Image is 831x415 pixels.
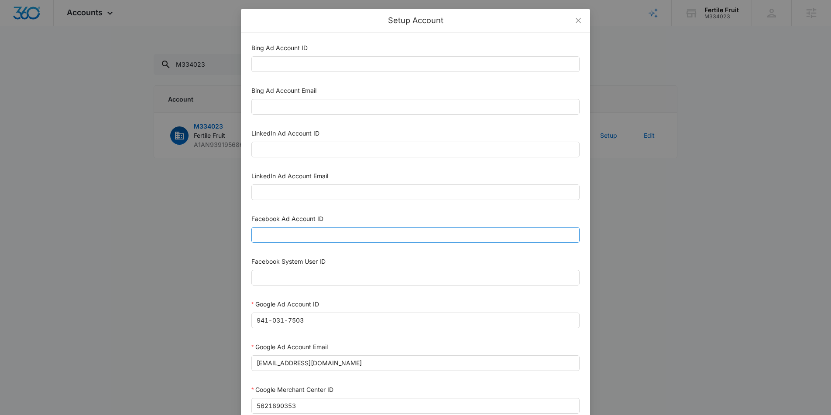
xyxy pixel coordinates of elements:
input: Bing Ad Account Email [251,99,580,115]
div: Setup Account [251,16,580,25]
label: Google Ad Account Email [251,343,328,350]
input: Facebook System User ID [251,270,580,286]
input: Google Merchant Center ID [251,398,580,414]
label: Google Ad Account ID [251,300,319,308]
input: Facebook Ad Account ID [251,227,580,243]
input: Bing Ad Account ID [251,56,580,72]
span: close [575,17,582,24]
button: Close [567,9,590,32]
label: Facebook System User ID [251,258,326,265]
label: LinkedIn Ad Account ID [251,129,319,137]
label: Google Merchant Center ID [251,386,333,393]
label: Bing Ad Account Email [251,87,316,94]
input: Google Ad Account ID [251,313,580,328]
input: LinkedIn Ad Account Email [251,184,580,200]
input: Google Ad Account Email [251,355,580,371]
label: Bing Ad Account ID [251,44,308,51]
label: Facebook Ad Account ID [251,215,323,222]
label: LinkedIn Ad Account Email [251,172,328,180]
input: LinkedIn Ad Account ID [251,142,580,157]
